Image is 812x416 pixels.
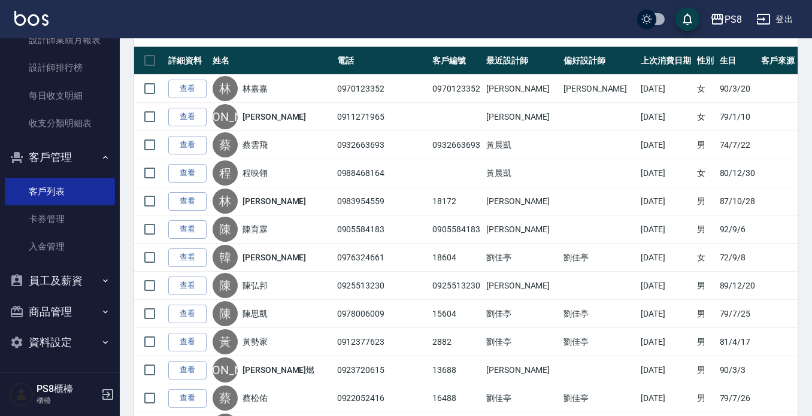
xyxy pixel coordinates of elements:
td: 0922052416 [334,384,430,412]
div: 林 [213,76,238,101]
a: 黃勢家 [243,336,268,348]
td: [DATE] [638,356,694,384]
td: 0976324661 [334,244,430,272]
td: 79/7/26 [717,384,759,412]
a: 查看 [168,108,207,126]
td: [DATE] [638,103,694,131]
a: 查看 [168,164,207,183]
div: [PERSON_NAME] [213,104,238,129]
a: 陳思凱 [243,308,268,320]
td: 劉佳亭 [560,328,638,356]
a: 陳弘邦 [243,280,268,291]
td: 92/9/6 [717,215,759,244]
td: 劉佳亭 [483,328,560,356]
td: 80/12/30 [717,159,759,187]
td: [DATE] [638,187,694,215]
td: 81/4/17 [717,328,759,356]
img: Person [10,382,34,406]
td: [PERSON_NAME] [483,75,560,103]
div: 程 [213,160,238,186]
div: PS8 [725,12,742,27]
td: 0912377623 [334,328,430,356]
td: [DATE] [638,328,694,356]
td: 2882 [429,328,483,356]
td: 男 [694,187,717,215]
a: 查看 [168,136,207,154]
a: 卡券管理 [5,205,115,233]
td: 0970123352 [334,75,430,103]
td: 0923720615 [334,356,430,384]
div: 陳 [213,217,238,242]
td: 0925513230 [334,272,430,300]
td: [PERSON_NAME] [483,187,560,215]
button: 商品管理 [5,296,115,327]
a: 查看 [168,361,207,379]
th: 最近設計師 [483,47,560,75]
button: save [675,7,699,31]
td: 0911271965 [334,103,430,131]
td: [DATE] [638,384,694,412]
div: 黃 [213,329,238,354]
td: 90/3/20 [717,75,759,103]
div: 林 [213,189,238,214]
td: 黃晨凱 [483,131,560,159]
td: 0905584183 [334,215,430,244]
a: 設計師排行榜 [5,54,115,81]
td: [DATE] [638,272,694,300]
td: 16488 [429,384,483,412]
a: 每日收支明細 [5,82,115,110]
td: 男 [694,356,717,384]
th: 客戶來源 [758,47,798,75]
a: 查看 [168,220,207,239]
td: 13688 [429,356,483,384]
th: 上次消費日期 [638,47,694,75]
a: [PERSON_NAME] [243,251,306,263]
td: 劉佳亭 [560,300,638,328]
td: 0932663693 [334,131,430,159]
a: 設計師業績月報表 [5,26,115,54]
td: 0970123352 [429,75,483,103]
td: 89/12/20 [717,272,759,300]
a: 查看 [168,333,207,351]
td: 15604 [429,300,483,328]
td: 男 [694,328,717,356]
a: [PERSON_NAME] [243,195,306,207]
td: 劉佳亭 [483,244,560,272]
th: 詳細資料 [165,47,210,75]
a: [PERSON_NAME] [243,111,306,123]
th: 偏好設計師 [560,47,638,75]
td: 79/7/25 [717,300,759,328]
td: 劉佳亭 [560,244,638,272]
h5: PS8櫃檯 [37,383,98,395]
td: 0905584183 [429,215,483,244]
td: 72/9/8 [717,244,759,272]
th: 性別 [694,47,717,75]
button: 登出 [752,8,798,31]
div: 蔡 [213,385,238,411]
div: 蔡 [213,132,238,157]
td: [PERSON_NAME] [483,215,560,244]
td: 女 [694,75,717,103]
a: 客戶列表 [5,178,115,205]
td: 74/7/22 [717,131,759,159]
td: 男 [694,131,717,159]
td: 87/10/28 [717,187,759,215]
a: 查看 [168,192,207,211]
div: 陳 [213,273,238,298]
td: 0983954559 [334,187,430,215]
td: [PERSON_NAME] [483,272,560,300]
td: [DATE] [638,131,694,159]
td: 0925513230 [429,272,483,300]
div: 陳 [213,301,238,326]
td: [DATE] [638,215,694,244]
a: 林嘉嘉 [243,83,268,95]
td: 79/1/10 [717,103,759,131]
td: [PERSON_NAME] [483,103,560,131]
a: 陳育霖 [243,223,268,235]
a: 查看 [168,277,207,295]
td: 黃晨凱 [483,159,560,187]
p: 櫃檯 [37,395,98,406]
td: 劉佳亭 [483,384,560,412]
td: 女 [694,103,717,131]
td: 男 [694,215,717,244]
